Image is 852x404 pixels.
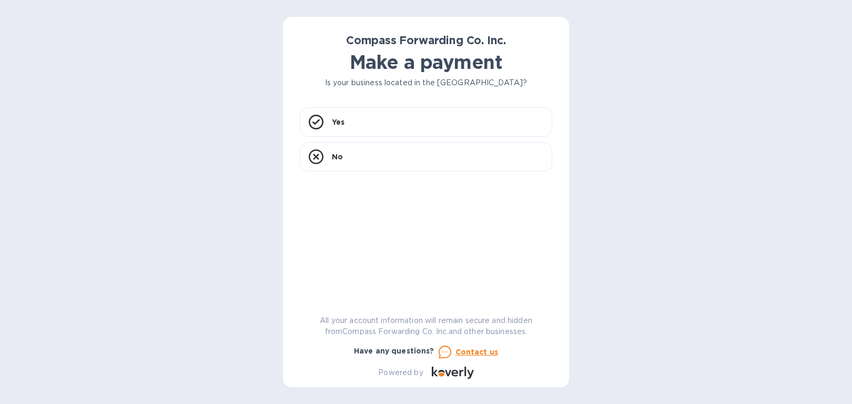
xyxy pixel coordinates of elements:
b: Have any questions? [354,347,434,355]
p: Powered by [378,367,423,378]
p: Yes [332,117,344,127]
p: Is your business located in the [GEOGRAPHIC_DATA]? [300,77,552,88]
h1: Make a payment [300,51,552,73]
p: No [332,151,343,162]
p: All your account information will remain secure and hidden from Compass Forwarding Co. Inc. and o... [300,315,552,337]
u: Contact us [455,348,499,356]
b: Compass Forwarding Co. Inc. [346,34,506,47]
